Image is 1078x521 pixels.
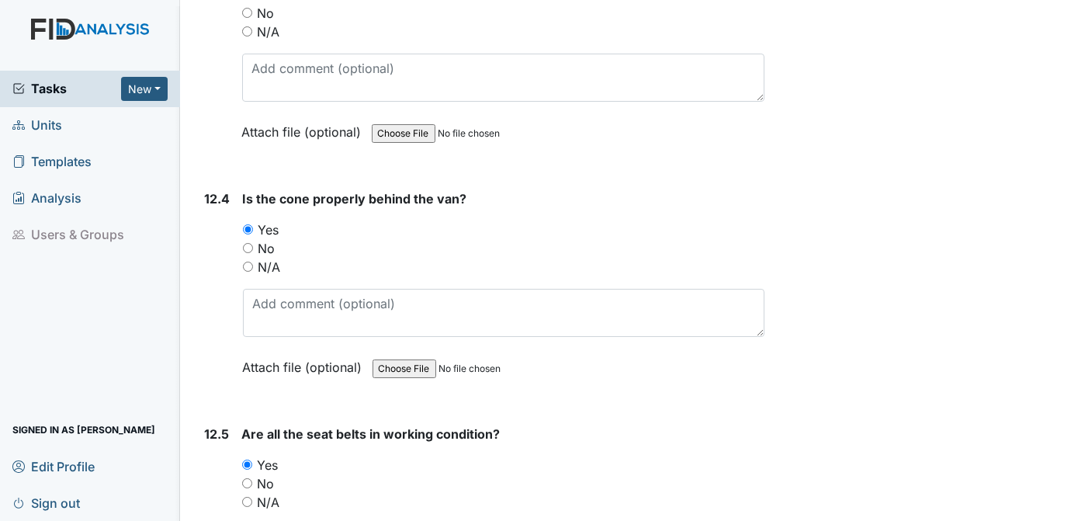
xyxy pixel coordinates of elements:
span: Is the cone properly behind the van? [243,191,467,207]
label: Yes [258,456,279,474]
label: Attach file (optional) [243,349,369,377]
label: 12.5 [205,425,230,443]
label: Attach file (optional) [242,114,368,141]
input: N/A [242,26,252,36]
span: Edit Profile [12,454,95,478]
input: N/A [242,497,252,507]
span: Signed in as [PERSON_NAME] [12,418,155,442]
label: N/A [258,258,281,276]
span: Units [12,113,62,137]
input: No [243,243,253,253]
button: New [121,77,168,101]
label: No [258,4,275,23]
label: N/A [258,23,280,41]
input: No [242,478,252,488]
input: Yes [243,224,253,234]
label: 12.4 [205,189,231,208]
label: Yes [258,221,279,239]
label: N/A [258,493,280,512]
span: Templates [12,150,92,174]
label: No [258,474,275,493]
input: No [242,8,252,18]
span: Are all the seat belts in working condition? [242,426,501,442]
label: No [258,239,276,258]
a: Tasks [12,79,121,98]
input: Yes [242,460,252,470]
span: Sign out [12,491,80,515]
input: N/A [243,262,253,272]
span: Analysis [12,186,81,210]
